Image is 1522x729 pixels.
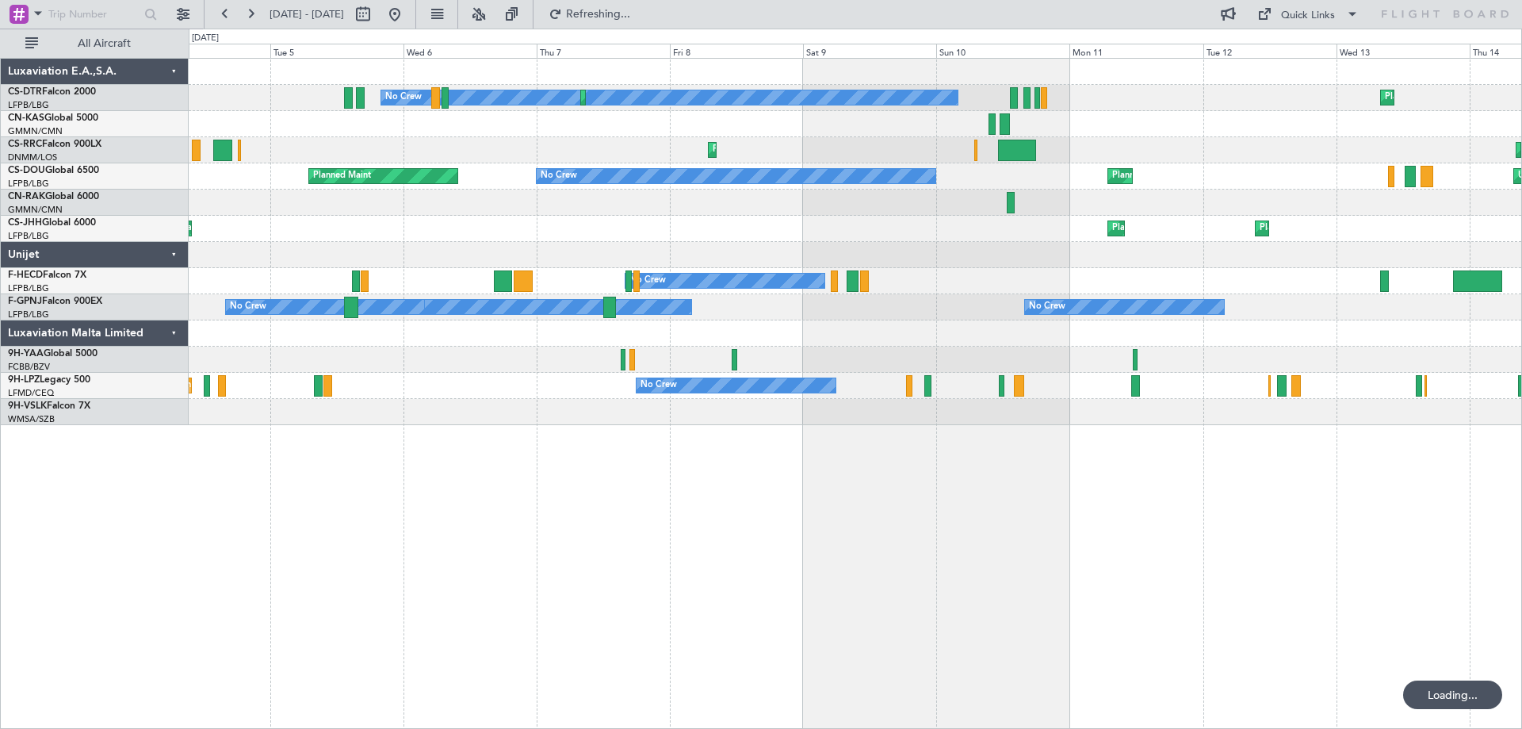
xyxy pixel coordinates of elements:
span: CN-RAK [8,192,45,201]
div: Planned Maint Sofia [585,86,666,109]
div: Thu 7 [537,44,670,58]
a: CN-KASGlobal 5000 [8,113,98,123]
span: Refreshing... [565,9,632,20]
a: 9H-VSLKFalcon 7X [8,401,90,411]
a: CN-RAKGlobal 6000 [8,192,99,201]
div: Planned Maint [GEOGRAPHIC_DATA] ([GEOGRAPHIC_DATA]) [1112,164,1362,188]
a: CS-DOUGlobal 6500 [8,166,99,175]
a: F-HECDFalcon 7X [8,270,86,280]
span: 9H-YAA [8,349,44,359]
div: Sun 10 [936,44,1069,58]
span: CN-KAS [8,113,44,123]
span: F-GPNJ [8,297,42,306]
div: Loading... [1403,681,1502,709]
a: GMMN/CMN [8,125,63,137]
input: Trip Number [48,2,140,26]
a: CS-JHHGlobal 6000 [8,218,96,228]
a: CS-RRCFalcon 900LX [8,140,101,149]
span: [DATE] - [DATE] [270,7,344,21]
span: CS-DOU [8,166,45,175]
a: LFPB/LBG [8,230,49,242]
a: LFPB/LBG [8,282,49,294]
div: Planned Maint [313,164,371,188]
a: CS-DTRFalcon 2000 [8,87,96,97]
div: No Crew [385,86,422,109]
a: 9H-YAAGlobal 5000 [8,349,98,359]
a: FCBB/BZV [8,361,50,373]
div: Tue 12 [1203,44,1337,58]
div: No Crew [230,295,266,319]
div: Tue 5 [270,44,403,58]
span: CS-RRC [8,140,42,149]
div: Mon 4 [136,44,270,58]
div: Sat 9 [803,44,936,58]
a: WMSA/SZB [8,413,55,425]
div: Quick Links [1281,8,1335,24]
div: Wed 13 [1337,44,1470,58]
span: F-HECD [8,270,43,280]
div: [DATE] [192,32,219,45]
a: LFMD/CEQ [8,387,54,399]
div: Fri 8 [670,44,803,58]
div: No Crew [629,269,666,293]
span: 9H-LPZ [8,375,40,385]
div: Planned Maint [GEOGRAPHIC_DATA] ([GEOGRAPHIC_DATA]) [1260,217,1509,240]
div: Wed 6 [403,44,537,58]
button: Refreshing... [541,2,637,27]
a: 9H-LPZLegacy 500 [8,375,90,385]
button: Quick Links [1249,2,1367,27]
span: All Aircraft [41,38,167,49]
span: 9H-VSLK [8,401,47,411]
a: GMMN/CMN [8,204,63,216]
span: CS-JHH [8,218,42,228]
button: All Aircraft [17,31,172,56]
a: F-GPNJFalcon 900EX [8,297,102,306]
div: Planned Maint Larnaca ([GEOGRAPHIC_DATA] Intl) [713,138,917,162]
a: LFPB/LBG [8,99,49,111]
div: Planned Maint [GEOGRAPHIC_DATA] ([GEOGRAPHIC_DATA]) [1112,217,1362,240]
div: No Crew [1029,295,1065,319]
a: LFPB/LBG [8,309,49,320]
span: CS-DTR [8,87,42,97]
div: No Crew [641,374,677,397]
div: No Crew [541,164,577,188]
div: Mon 11 [1069,44,1203,58]
div: Planned Maint Sofia [1385,86,1466,109]
a: DNMM/LOS [8,152,57,163]
a: LFPB/LBG [8,178,49,190]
